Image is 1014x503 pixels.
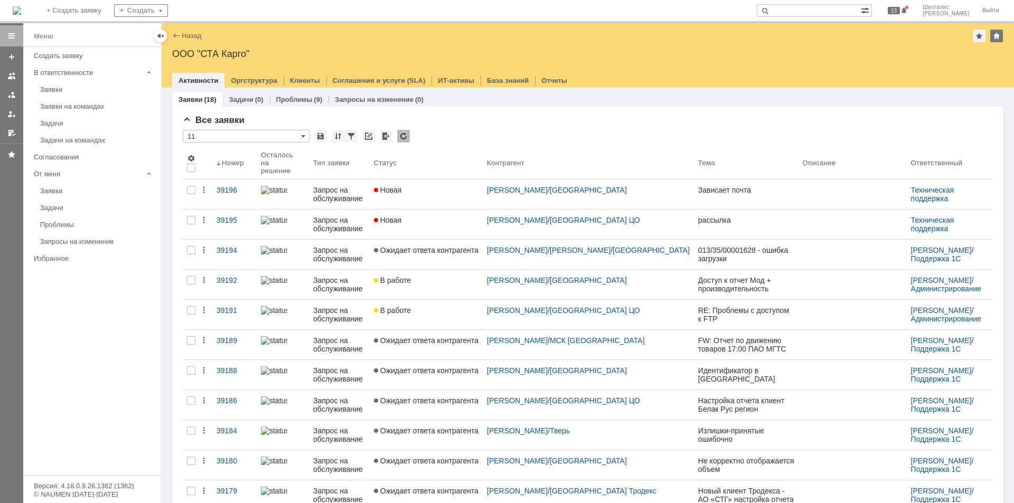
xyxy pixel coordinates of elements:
[550,186,627,194] a: [GEOGRAPHIC_DATA]
[911,345,961,353] a: Поддержка 1С
[200,246,208,254] div: Действия
[487,366,548,375] a: [PERSON_NAME]
[911,336,972,345] a: [PERSON_NAME]
[261,366,287,375] img: statusbar-100 (1).png
[200,426,208,435] div: Действия
[550,426,570,435] a: Тверь
[550,457,627,465] a: [GEOGRAPHIC_DATA]
[40,119,154,127] div: Задачи
[332,130,344,143] div: Сортировка...
[34,52,154,60] div: Создать заявку
[3,87,20,103] a: Заявки в моей ответственности
[487,457,548,465] a: [PERSON_NAME]
[374,306,411,315] span: В работе
[182,32,201,40] a: Назад
[261,336,287,345] img: statusbar-100 (1).png
[911,276,989,293] div: /
[911,336,989,353] div: /
[487,186,690,194] div: /
[698,159,715,167] div: Тема
[911,396,989,413] div: /
[309,330,370,359] a: Запрос на обслуживание
[261,457,287,465] img: statusbar-100 (1).png
[370,450,483,480] a: Ожидает ответа контрагента
[911,246,989,263] div: /
[698,396,794,413] div: Настройка отчета клиент Белак Рус регион [GEOGRAPHIC_DATA]
[698,426,794,443] div: Излишки-принятые ошибочно
[861,5,871,15] span: Расширенный поиск
[487,457,690,465] div: /
[698,457,794,473] div: Не корректно отображается объем
[212,270,257,299] a: 39192
[261,246,287,254] img: statusbar-100 (1).png
[217,457,252,465] div: 39180
[990,30,1003,42] div: Изменить домашнюю страницу
[290,77,320,84] a: Клиенты
[613,246,690,254] a: [GEOGRAPHIC_DATA]
[335,96,414,103] a: Запросы на изменение
[370,390,483,420] a: Ожидает ответа контрагента
[261,306,287,315] img: statusbar-100 (1).png
[550,336,645,345] a: МСК [GEOGRAPHIC_DATA]
[309,300,370,329] a: Запрос на обслуживание
[154,30,167,42] div: Скрыть меню
[333,77,426,84] a: Соглашения и услуги (SLA)
[261,426,287,435] img: statusbar-100 (1).png
[217,276,252,284] div: 39192
[257,450,309,480] a: statusbar-100 (1).png
[172,49,1003,59] div: ООО "СТА Карго"
[212,330,257,359] a: 39189
[698,366,794,383] div: Идентификатор в [GEOGRAPHIC_DATA]
[973,30,985,42] div: Добавить в избранное
[911,396,972,405] a: [PERSON_NAME]
[313,159,350,167] div: Тип заявки
[487,186,548,194] a: [PERSON_NAME]
[374,426,478,435] span: Ожидает ответа контрагента
[313,426,365,443] div: Запрос на обслуживание
[212,240,257,269] a: 39194
[261,186,287,194] img: statusbar-100 (1).png
[487,77,529,84] a: База знаний
[911,216,956,233] a: Техническая поддержка
[911,457,972,465] a: [PERSON_NAME]
[694,360,799,390] a: Идентификатор в [GEOGRAPHIC_DATA]
[911,159,963,167] div: Ответственный
[231,77,277,84] a: Оргструктура
[36,132,158,148] a: Задачи на командах
[309,210,370,239] a: Запрос на обслуживание
[698,336,794,353] div: FW: Отчет по движению товаров 17:00 ПАО МГТС [GEOGRAPHIC_DATA] от [DATE]
[370,420,483,450] a: Ожидает ответа контрагента
[36,233,158,250] a: Запросы на изменение
[374,216,402,224] span: Новая
[911,465,961,473] a: Поддержка 1С
[40,187,154,195] div: Заявки
[212,450,257,480] a: 39180
[309,450,370,480] a: Запрос на обслуживание
[374,276,411,284] span: В работе
[923,11,970,17] span: [PERSON_NAME]
[257,210,309,239] a: statusbar-100 (1).png
[30,149,158,165] a: Согласования
[698,216,794,224] div: рассылка
[309,390,370,420] a: Запрос на обслуживание
[34,170,143,178] div: От меня
[255,96,264,103] div: (0)
[694,450,799,480] a: Не корректно отображается объем
[217,487,252,495] div: 39179
[200,186,208,194] div: Действия
[550,276,627,284] a: [GEOGRAPHIC_DATA]
[438,77,474,84] a: ИТ-активы
[217,306,252,315] div: 39191
[212,390,257,420] a: 39186
[309,360,370,390] a: Запрос на обслуживание
[694,179,799,209] a: Зависает почта
[36,115,158,131] a: Задачи
[487,246,690,254] div: /
[698,276,794,293] div: Доступ к отчет Мод + производительность
[257,240,309,269] a: statusbar-100 (1).png
[313,336,365,353] div: Запрос на обслуживание
[370,360,483,390] a: Ожидает ответа контрагента
[217,366,252,375] div: 39188
[34,491,150,498] div: © NAUMEN [DATE]-[DATE]
[217,186,252,194] div: 39196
